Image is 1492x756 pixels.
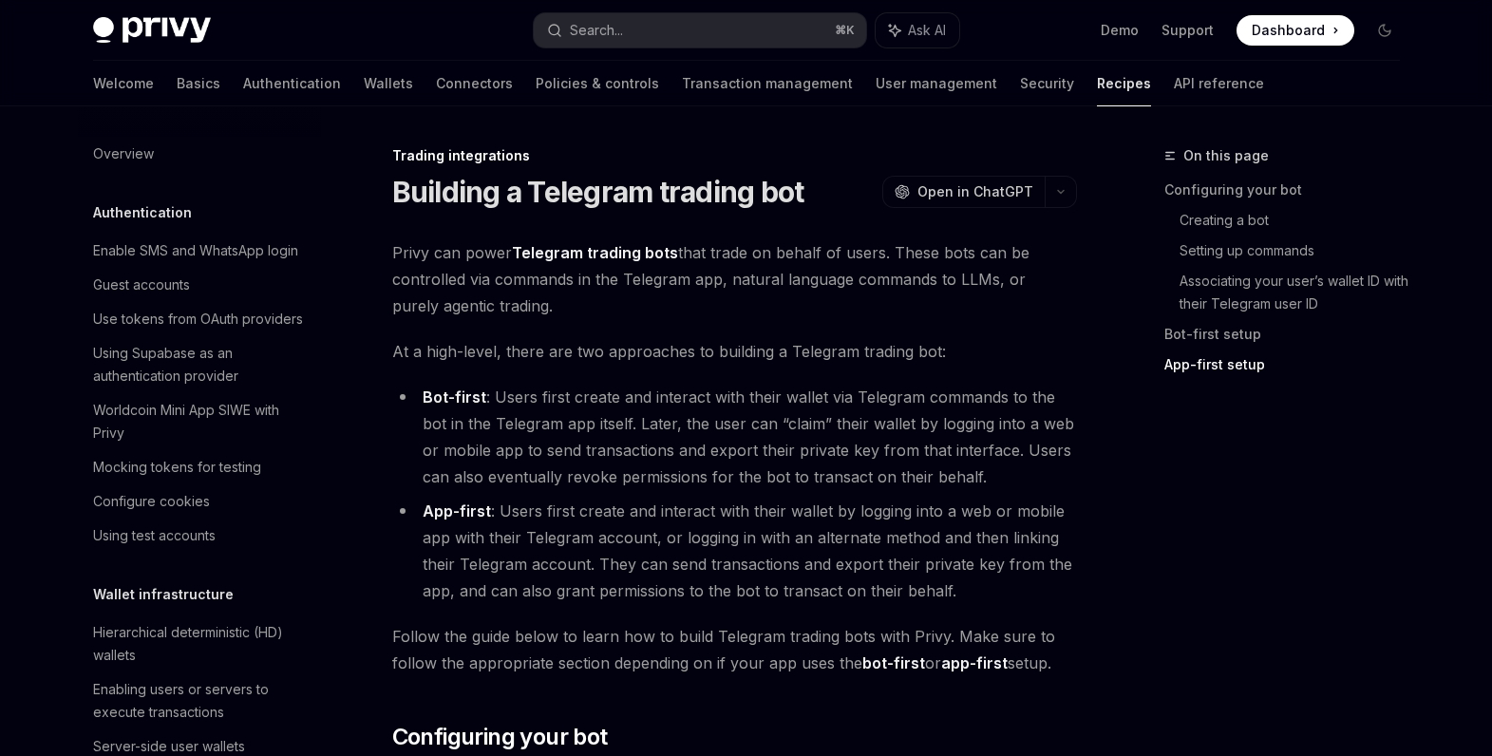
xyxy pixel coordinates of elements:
[93,201,192,224] h5: Authentication
[93,456,261,479] div: Mocking tokens for testing
[93,274,190,296] div: Guest accounts
[93,490,210,513] div: Configure cookies
[93,342,310,387] div: Using Supabase as an authentication provider
[392,384,1077,490] li: : Users first create and interact with their wallet via Telegram commands to the bot in the Teleg...
[364,61,413,106] a: Wallets
[93,524,216,547] div: Using test accounts
[876,13,959,47] button: Ask AI
[941,653,1008,672] strong: app-first
[1020,61,1074,106] a: Security
[1369,15,1400,46] button: Toggle dark mode
[1097,61,1151,106] a: Recipes
[876,61,997,106] a: User management
[1164,319,1415,350] a: Bot-first setup
[78,393,321,450] a: Worldcoin Mini App SIWE with Privy
[1237,15,1354,46] a: Dashboard
[93,308,303,331] div: Use tokens from OAuth providers
[392,175,804,209] h1: Building a Telegram trading bot
[1180,236,1415,266] a: Setting up commands
[243,61,341,106] a: Authentication
[917,182,1033,201] span: Open in ChatGPT
[534,13,866,47] button: Search...⌘K
[512,243,678,262] strong: Telegram trading bots
[93,17,211,44] img: dark logo
[78,302,321,336] a: Use tokens from OAuth providers
[423,501,491,520] strong: App-first
[423,387,486,407] a: Bot-first
[1180,266,1415,319] a: Associating your user’s wallet ID with their Telegram user ID
[570,19,623,42] div: Search...
[392,498,1077,604] li: : Users first create and interact with their wallet by logging into a web or mobile app with thei...
[78,137,321,171] a: Overview
[78,336,321,393] a: Using Supabase as an authentication provider
[392,623,1077,676] span: Follow the guide below to learn how to build Telegram trading bots with Privy. Make sure to follo...
[835,23,855,38] span: ⌘ K
[1164,350,1415,380] a: App-first setup
[78,450,321,484] a: Mocking tokens for testing
[78,234,321,268] a: Enable SMS and WhatsApp login
[392,338,1077,365] span: At a high-level, there are two approaches to building a Telegram trading bot:
[423,501,491,521] a: App-first
[177,61,220,106] a: Basics
[1101,21,1139,40] a: Demo
[93,61,154,106] a: Welcome
[93,583,234,606] h5: Wallet infrastructure
[882,176,1045,208] button: Open in ChatGPT
[78,519,321,553] a: Using test accounts
[78,268,321,302] a: Guest accounts
[862,653,925,672] strong: bot-first
[93,621,310,667] div: Hierarchical deterministic (HD) wallets
[78,672,321,729] a: Enabling users or servers to execute transactions
[78,615,321,672] a: Hierarchical deterministic (HD) wallets
[78,484,321,519] a: Configure cookies
[392,146,1077,165] div: Trading integrations
[1252,21,1325,40] span: Dashboard
[1180,205,1415,236] a: Creating a bot
[1183,144,1269,167] span: On this page
[423,387,486,406] strong: Bot-first
[392,722,608,752] span: Configuring your bot
[1174,61,1264,106] a: API reference
[93,678,310,724] div: Enabling users or servers to execute transactions
[93,142,154,165] div: Overview
[536,61,659,106] a: Policies & controls
[908,21,946,40] span: Ask AI
[682,61,853,106] a: Transaction management
[1161,21,1214,40] a: Support
[1164,175,1415,205] a: Configuring your bot
[436,61,513,106] a: Connectors
[392,239,1077,319] span: Privy can power that trade on behalf of users. These bots can be controlled via commands in the T...
[93,399,310,444] div: Worldcoin Mini App SIWE with Privy
[93,239,298,262] div: Enable SMS and WhatsApp login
